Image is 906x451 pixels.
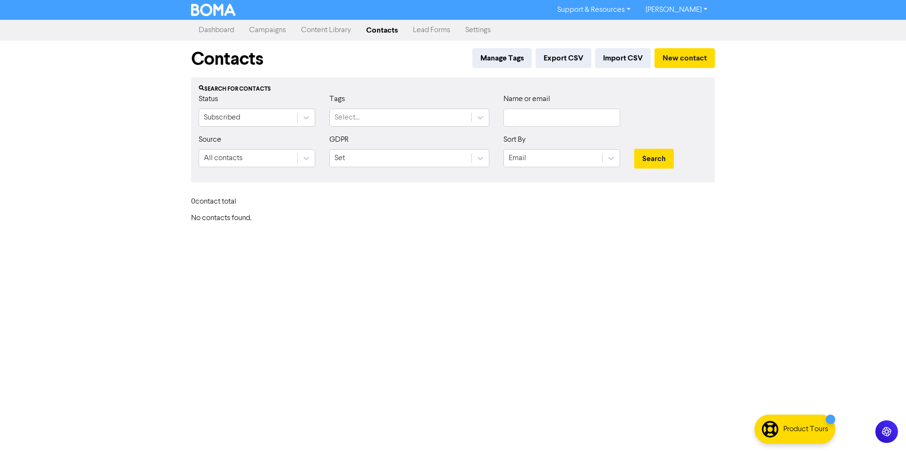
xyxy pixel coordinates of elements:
a: Lead Forms [405,21,458,40]
a: Contacts [359,21,405,40]
button: Search [634,149,674,169]
div: Select... [335,112,360,123]
a: [PERSON_NAME] [638,2,715,17]
div: Set [335,153,345,164]
div: Email [509,153,526,164]
a: Content Library [294,21,359,40]
h6: No contacts found. [191,214,715,223]
label: Sort By [503,134,526,145]
a: Campaigns [242,21,294,40]
a: Support & Resources [550,2,638,17]
h6: 0 contact total [191,197,267,206]
button: Export CSV [536,48,591,68]
iframe: Chat Widget [859,406,906,451]
button: Import CSV [595,48,651,68]
a: Settings [458,21,498,40]
label: Source [199,134,221,145]
label: Name or email [503,94,550,105]
div: Search for contacts [199,85,707,94]
h1: Contacts [191,48,263,70]
button: Manage Tags [472,48,532,68]
button: New contact [654,48,715,68]
div: Subscribed [204,112,240,123]
a: Dashboard [191,21,242,40]
div: All contacts [204,153,243,164]
img: BOMA Logo [191,4,235,16]
label: Status [199,94,218,105]
label: GDPR [329,134,349,145]
label: Tags [329,94,345,105]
